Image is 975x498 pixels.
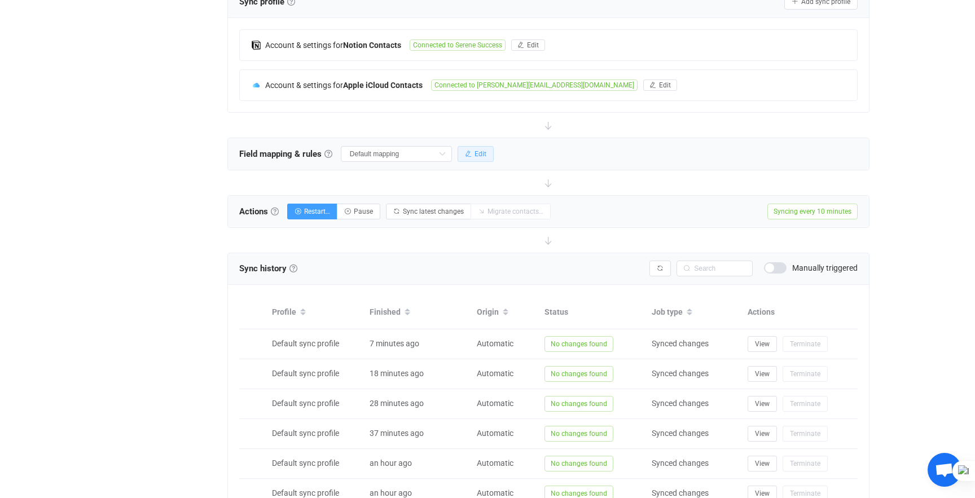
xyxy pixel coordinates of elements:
[652,429,709,438] span: Synced changes
[488,208,543,215] span: Migrate contacts…
[544,396,613,412] span: No changes found
[471,427,539,440] div: Automatic
[792,264,858,272] span: Manually triggered
[471,457,539,470] div: Automatic
[643,80,677,91] button: Edit
[748,339,777,348] a: View
[755,490,770,497] span: View
[652,488,709,497] span: Synced changes
[364,303,471,322] div: Finished
[343,81,423,90] b: Apple iCloud Contacts
[783,336,828,352] button: Terminate
[431,80,638,91] span: Connected to [PERSON_NAME][EMAIL_ADDRESS][DOMAIN_NAME]
[527,41,539,49] span: Edit
[265,41,343,50] span: Account & settings for
[783,366,828,382] button: Terminate
[272,399,339,408] span: Default sync profile
[790,340,820,348] span: Terminate
[783,396,828,412] button: Terminate
[272,459,339,468] span: Default sync profile
[652,459,709,468] span: Synced changes
[370,488,412,497] span: an hour ago
[790,460,820,468] span: Terminate
[748,488,777,497] a: View
[928,453,961,487] a: Open chat
[748,396,777,412] button: View
[403,208,464,215] span: Sync latest changes
[748,429,777,438] a: View
[239,203,279,220] span: Actions
[652,339,709,348] span: Synced changes
[539,306,646,319] div: Status
[544,426,613,442] span: No changes found
[790,370,820,378] span: Terminate
[790,490,820,497] span: Terminate
[659,81,671,89] span: Edit
[748,459,777,468] a: View
[544,366,613,382] span: No changes found
[755,430,770,438] span: View
[742,306,858,319] div: Actions
[410,39,506,51] span: Connected to Serene Success
[767,204,858,219] span: Syncing every 10 minutes
[272,339,339,348] span: Default sync profile
[251,80,261,90] img: icloud.png
[511,39,545,51] button: Edit
[239,263,287,274] span: Sync history
[748,456,777,471] button: View
[266,303,364,322] div: Profile
[370,369,424,378] span: 18 minutes ago
[386,204,471,219] button: Sync latest changes
[354,208,373,215] span: Pause
[265,81,343,90] span: Account & settings for
[748,399,777,408] a: View
[755,370,770,378] span: View
[748,426,777,442] button: View
[272,429,339,438] span: Default sync profile
[343,41,401,50] b: Notion Contacts
[370,339,419,348] span: 7 minutes ago
[790,430,820,438] span: Terminate
[251,40,261,50] img: notion.png
[544,456,613,471] span: No changes found
[471,303,539,322] div: Origin
[471,367,539,380] div: Automatic
[755,340,770,348] span: View
[755,460,770,468] span: View
[471,204,551,219] button: Migrate contacts…
[287,204,337,219] button: Restart…
[748,336,777,352] button: View
[471,397,539,410] div: Automatic
[475,150,486,158] span: Edit
[341,146,452,162] input: Select
[790,400,820,408] span: Terminate
[458,146,494,162] button: Edit
[652,369,709,378] span: Synced changes
[544,336,613,352] span: No changes found
[370,459,412,468] span: an hour ago
[783,426,828,442] button: Terminate
[272,369,339,378] span: Default sync profile
[646,303,742,322] div: Job type
[239,146,332,162] span: Field mapping & rules
[652,399,709,408] span: Synced changes
[677,261,753,276] input: Search
[748,366,777,382] button: View
[304,208,330,215] span: Restart…
[337,204,380,219] button: Pause
[471,337,539,350] div: Automatic
[370,429,424,438] span: 37 minutes ago
[370,399,424,408] span: 28 minutes ago
[755,400,770,408] span: View
[783,456,828,471] button: Terminate
[748,369,777,378] a: View
[272,488,339,497] span: Default sync profile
